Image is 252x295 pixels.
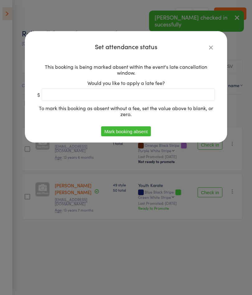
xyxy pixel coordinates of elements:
div: This booking is being marked absent within the event's late cancellation window. [37,64,215,76]
div: To mark this booking as absent without a fee, set the value above to blank, or zero. [37,105,215,117]
span: $ [37,92,40,98]
h4: Set attendance status [37,44,215,49]
a: Close [207,44,215,51]
button: Mark booking absent [101,126,151,136]
div: Would you like to apply a late fee? [37,80,215,86]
